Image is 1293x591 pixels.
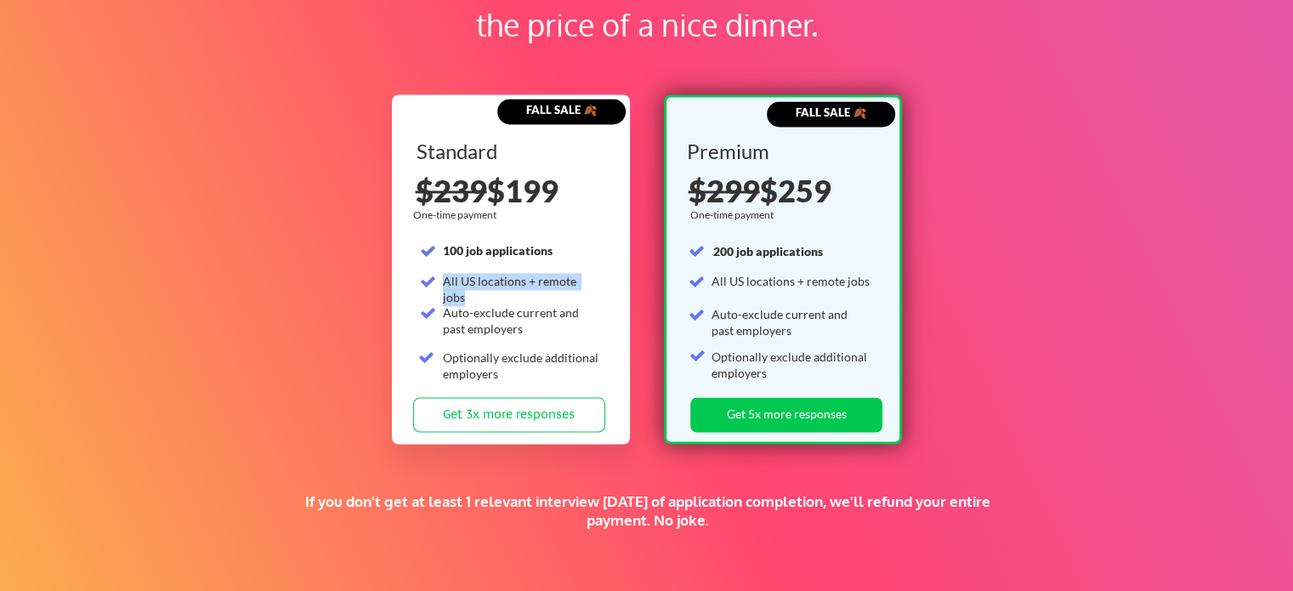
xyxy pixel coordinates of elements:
button: Get 3x more responses [413,397,605,432]
strong: FALL SALE 🍂 [796,105,866,119]
div: All US locations + remote jobs [443,273,600,306]
div: Premium [687,141,874,162]
div: If you don't get at least 1 relevant interview [DATE] of application completion, we'll refund you... [296,492,999,530]
div: Optionally exclude additional employers [443,349,600,383]
div: Standard [417,141,603,162]
s: $299 [689,172,760,209]
div: Auto-exclude current and past employers [712,306,870,339]
strong: 200 job applications [713,244,823,259]
div: Optionally exclude additional employers [712,349,870,382]
div: All US locations + remote jobs [712,273,870,290]
strong: 100 job applications [443,243,553,258]
div: Auto-exclude current and past employers [443,304,600,338]
div: One-time payment [413,208,502,222]
div: $259 [689,175,882,206]
button: Get 5x more responses [690,397,882,432]
strong: FALL SALE 🍂 [526,103,597,116]
div: $199 [416,175,608,206]
s: $239 [416,172,487,209]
